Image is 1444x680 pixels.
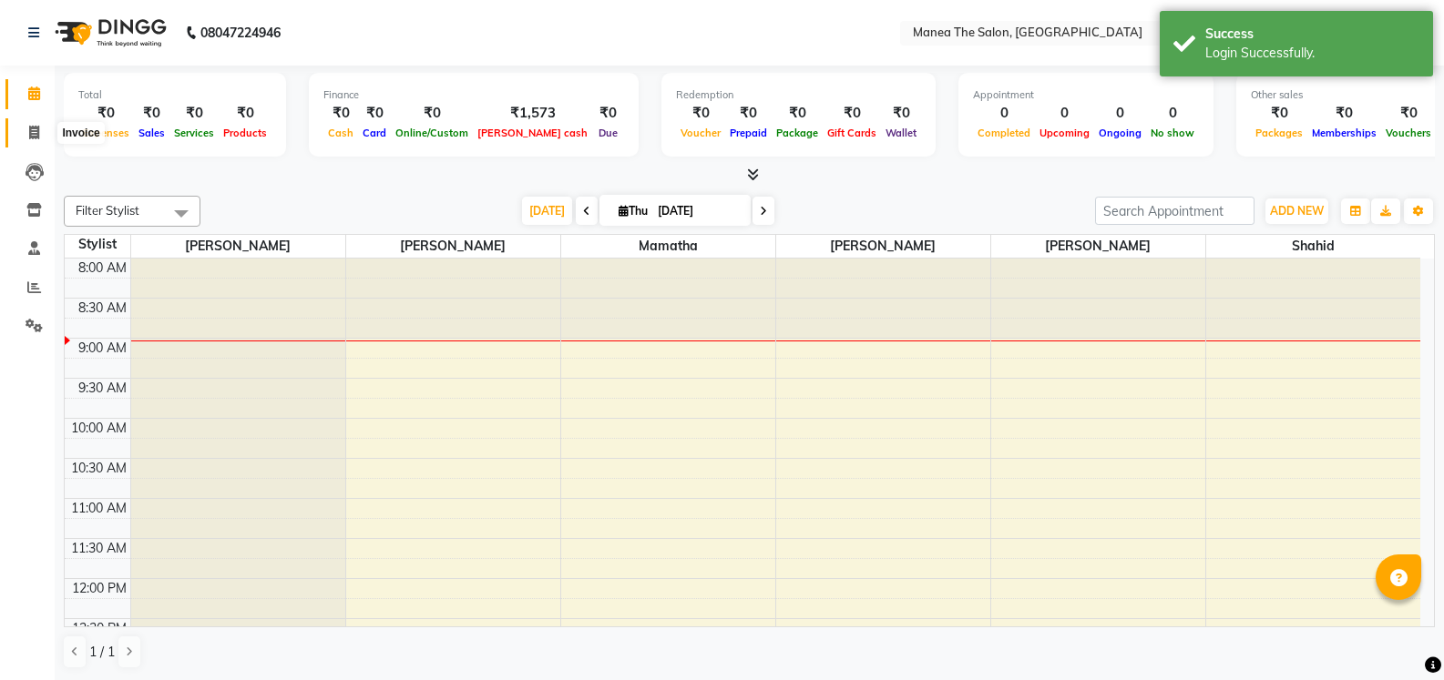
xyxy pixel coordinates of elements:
[823,103,881,124] div: ₹0
[134,103,169,124] div: ₹0
[881,103,921,124] div: ₹0
[358,103,391,124] div: ₹0
[323,87,624,103] div: Finance
[973,127,1035,139] span: Completed
[561,235,775,258] span: Mamatha
[652,198,743,225] input: 2025-09-04
[1035,103,1094,124] div: 0
[1094,127,1146,139] span: Ongoing
[1095,197,1255,225] input: Search Appointment
[46,7,171,58] img: logo
[1094,103,1146,124] div: 0
[131,235,345,258] span: [PERSON_NAME]
[823,127,881,139] span: Gift Cards
[391,103,473,124] div: ₹0
[1307,127,1381,139] span: Memberships
[323,103,358,124] div: ₹0
[169,103,219,124] div: ₹0
[1381,103,1436,124] div: ₹0
[776,235,990,258] span: [PERSON_NAME]
[78,87,271,103] div: Total
[78,103,134,124] div: ₹0
[65,235,130,254] div: Stylist
[391,127,473,139] span: Online/Custom
[973,103,1035,124] div: 0
[358,127,391,139] span: Card
[67,459,130,478] div: 10:30 AM
[973,87,1199,103] div: Appointment
[75,379,130,398] div: 9:30 AM
[1251,103,1307,124] div: ₹0
[57,122,104,144] div: Invoice
[1205,44,1419,63] div: Login Successfully.
[76,203,139,218] span: Filter Stylist
[594,127,622,139] span: Due
[725,103,772,124] div: ₹0
[676,87,921,103] div: Redemption
[68,579,130,598] div: 12:00 PM
[219,127,271,139] span: Products
[1206,235,1421,258] span: Shahid
[1035,127,1094,139] span: Upcoming
[991,235,1205,258] span: [PERSON_NAME]
[219,103,271,124] div: ₹0
[1251,127,1307,139] span: Packages
[473,103,592,124] div: ₹1,573
[1146,103,1199,124] div: 0
[1146,127,1199,139] span: No show
[75,259,130,278] div: 8:00 AM
[614,204,652,218] span: Thu
[1270,204,1324,218] span: ADD NEW
[772,127,823,139] span: Package
[67,499,130,518] div: 11:00 AM
[346,235,560,258] span: [PERSON_NAME]
[522,197,572,225] span: [DATE]
[89,643,115,662] span: 1 / 1
[676,127,725,139] span: Voucher
[881,127,921,139] span: Wallet
[134,127,169,139] span: Sales
[676,103,725,124] div: ₹0
[75,339,130,358] div: 9:00 AM
[67,539,130,558] div: 11:30 AM
[323,127,358,139] span: Cash
[169,127,219,139] span: Services
[473,127,592,139] span: [PERSON_NAME] cash
[725,127,772,139] span: Prepaid
[68,619,130,638] div: 12:30 PM
[1205,25,1419,44] div: Success
[200,7,281,58] b: 08047224946
[1307,103,1381,124] div: ₹0
[1381,127,1436,139] span: Vouchers
[592,103,624,124] div: ₹0
[75,299,130,318] div: 8:30 AM
[67,419,130,438] div: 10:00 AM
[1265,198,1328,224] button: ADD NEW
[772,103,823,124] div: ₹0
